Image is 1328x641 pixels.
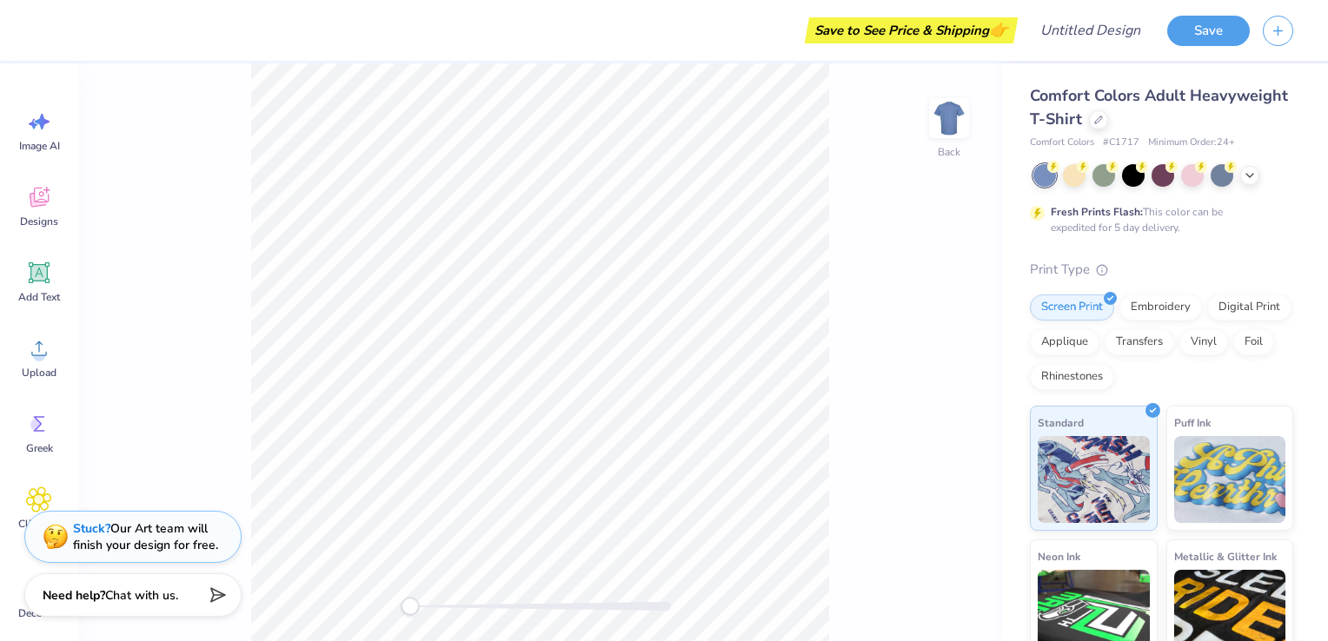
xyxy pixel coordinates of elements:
div: Foil [1233,329,1274,355]
span: Chat with us. [105,587,178,604]
span: Decorate [18,606,60,620]
strong: Fresh Prints Flash: [1051,205,1143,219]
div: This color can be expedited for 5 day delivery. [1051,204,1265,235]
strong: Need help? [43,587,105,604]
span: Metallic & Glitter Ink [1174,547,1277,565]
span: 👉 [989,19,1008,40]
div: Print Type [1030,260,1293,280]
div: Accessibility label [402,598,419,615]
div: Save to See Price & Shipping [809,17,1013,43]
span: Designs [20,215,58,228]
div: Embroidery [1119,294,1202,320]
div: Screen Print [1030,294,1114,320]
span: Minimum Order: 24 + [1148,135,1235,150]
span: Neon Ink [1038,547,1080,565]
div: Back [938,144,960,160]
div: Transfers [1105,329,1174,355]
span: Comfort Colors Adult Heavyweight T-Shirt [1030,85,1288,129]
span: Add Text [18,290,60,304]
span: Clipart & logos [10,517,68,545]
span: Puff Ink [1174,413,1211,432]
input: Untitled Design [1026,13,1154,48]
span: Standard [1038,413,1084,432]
div: Vinyl [1179,329,1228,355]
div: Digital Print [1207,294,1291,320]
span: Comfort Colors [1030,135,1094,150]
div: Our Art team will finish your design for free. [73,520,218,553]
span: Greek [26,441,53,455]
div: Rhinestones [1030,364,1114,390]
img: Back [932,101,966,135]
button: Save [1167,16,1250,46]
span: Upload [22,366,56,380]
img: Puff Ink [1174,436,1286,523]
img: Standard [1038,436,1150,523]
div: Applique [1030,329,1099,355]
strong: Stuck? [73,520,110,537]
span: Image AI [19,139,60,153]
span: # C1717 [1103,135,1139,150]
